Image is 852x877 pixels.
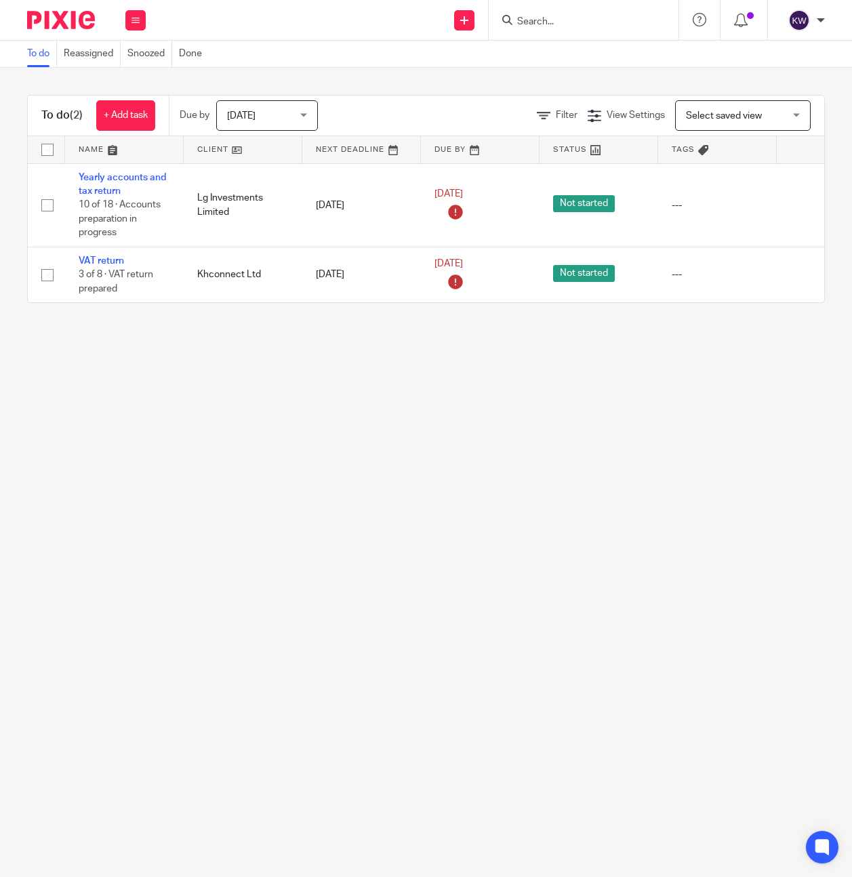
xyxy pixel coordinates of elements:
[184,247,302,302] td: Khconnect Ltd
[79,256,124,266] a: VAT return
[672,268,763,281] div: ---
[79,173,166,196] a: Yearly accounts and tax return
[64,41,121,67] a: Reassigned
[79,270,153,293] span: 3 of 8 · VAT return prepared
[96,100,155,131] a: + Add task
[434,260,463,269] span: [DATE]
[434,190,463,199] span: [DATE]
[672,146,695,153] span: Tags
[686,111,762,121] span: Select saved view
[179,41,209,67] a: Done
[27,11,95,29] img: Pixie
[41,108,83,123] h1: To do
[553,195,615,212] span: Not started
[788,9,810,31] img: svg%3E
[180,108,209,122] p: Due by
[127,41,172,67] a: Snoozed
[79,200,161,237] span: 10 of 18 · Accounts preparation in progress
[553,265,615,282] span: Not started
[184,163,302,247] td: Lg Investments Limited
[672,199,763,212] div: ---
[227,111,256,121] span: [DATE]
[516,16,638,28] input: Search
[302,247,421,302] td: [DATE]
[556,110,577,120] span: Filter
[27,41,57,67] a: To do
[302,163,421,247] td: [DATE]
[607,110,665,120] span: View Settings
[70,110,83,121] span: (2)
